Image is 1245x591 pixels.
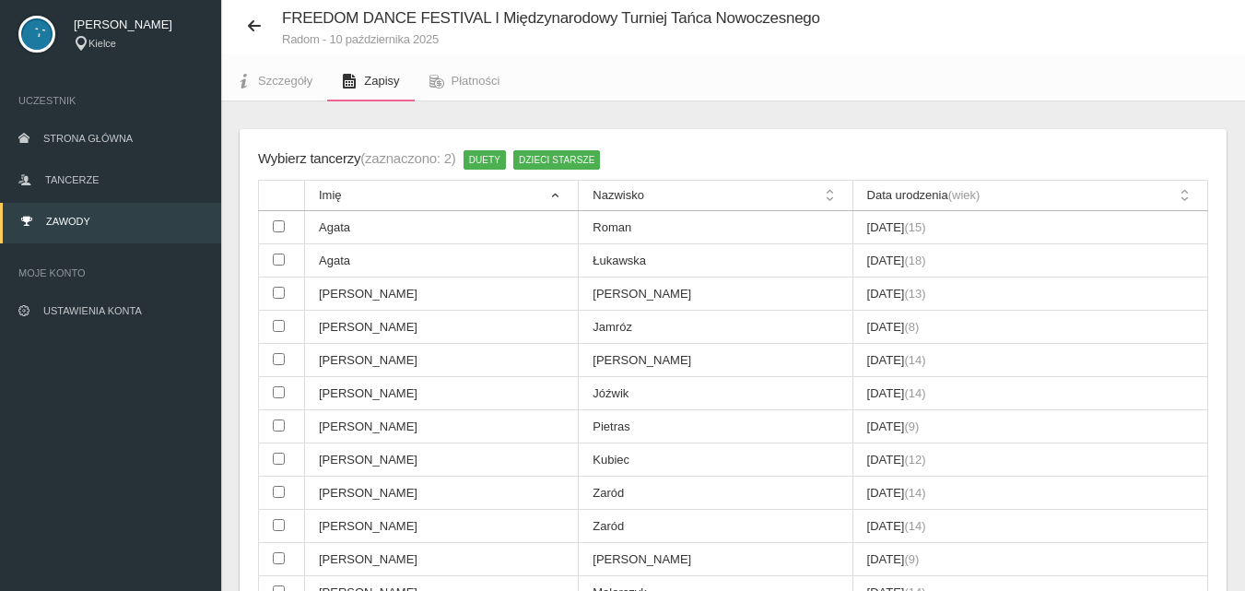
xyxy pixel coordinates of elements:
[305,377,579,410] td: [PERSON_NAME]
[579,377,852,410] td: Jóźwik
[852,443,1207,477] td: [DATE]
[904,552,919,566] span: (9)
[579,278,852,311] td: [PERSON_NAME]
[305,410,579,443] td: [PERSON_NAME]
[904,386,925,400] span: (14)
[18,16,55,53] img: svg
[579,181,852,211] th: Nazwisko
[852,311,1207,344] td: [DATE]
[852,244,1207,278] td: [DATE]
[43,305,142,316] span: Ustawienia konta
[258,148,456,171] div: Wybierz tancerzy
[45,174,99,185] span: Tancerze
[852,181,1207,211] th: Data urodzenia
[327,61,414,101] a: Zapisy
[579,211,852,244] td: Roman
[464,150,506,169] span: Duety
[74,36,203,52] div: Kielce
[579,510,852,543] td: Zaród
[305,311,579,344] td: [PERSON_NAME]
[221,61,327,101] a: Szczegóły
[852,477,1207,510] td: [DATE]
[852,278,1207,311] td: [DATE]
[258,74,312,88] span: Szczegóły
[579,344,852,377] td: [PERSON_NAME]
[46,216,90,227] span: Zawody
[305,244,579,278] td: Agata
[904,254,925,267] span: (18)
[305,278,579,311] td: [PERSON_NAME]
[305,443,579,477] td: [PERSON_NAME]
[282,33,820,45] small: Radom - 10 października 2025
[579,543,852,576] td: [PERSON_NAME]
[948,188,981,202] span: (wiek)
[305,181,579,211] th: Imię
[305,477,579,510] td: [PERSON_NAME]
[852,211,1207,244] td: [DATE]
[18,91,203,110] span: Uczestnik
[579,244,852,278] td: Łukawska
[579,443,852,477] td: Kubiec
[579,477,852,510] td: Zaród
[579,410,852,443] td: Pietras
[852,410,1207,443] td: [DATE]
[43,133,133,144] span: Strona główna
[579,311,852,344] td: Jamróz
[904,287,925,301] span: (13)
[852,543,1207,576] td: [DATE]
[282,9,820,27] span: FREEDOM DANCE FESTIVAL I Międzynarodowy Turniej Tańca Nowoczesnego
[904,519,925,533] span: (14)
[74,16,203,34] span: [PERSON_NAME]
[452,74,500,88] span: Płatności
[904,353,925,367] span: (14)
[305,543,579,576] td: [PERSON_NAME]
[305,344,579,377] td: [PERSON_NAME]
[904,220,925,234] span: (15)
[364,74,399,88] span: Zapisy
[904,453,925,467] span: (12)
[415,61,515,101] a: Płatności
[904,320,919,334] span: (8)
[305,510,579,543] td: [PERSON_NAME]
[852,377,1207,410] td: [DATE]
[18,264,203,282] span: Moje konto
[360,150,455,166] span: (zaznaczono: 2)
[305,211,579,244] td: Agata
[852,344,1207,377] td: [DATE]
[513,150,600,169] span: Dzieci Starsze
[904,420,919,433] span: (9)
[904,486,925,500] span: (14)
[852,510,1207,543] td: [DATE]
